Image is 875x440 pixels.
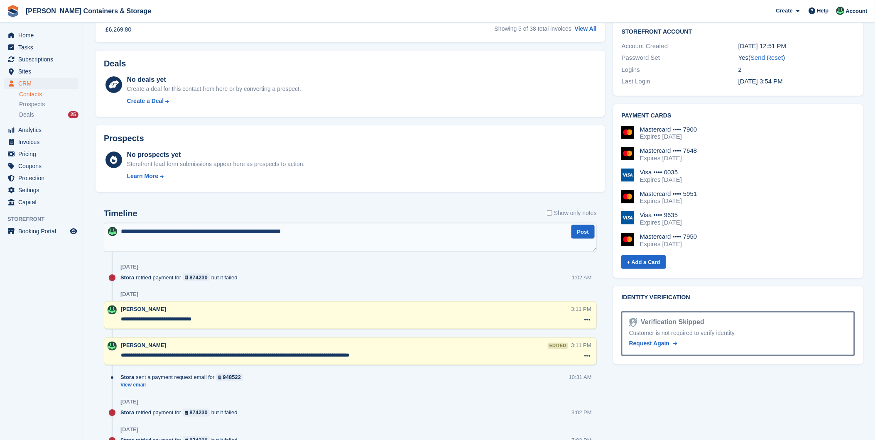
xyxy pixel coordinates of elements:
[4,54,78,65] a: menu
[749,54,785,61] span: ( )
[190,409,208,417] div: 874230
[108,227,117,236] img: Arjun Preetham
[751,54,783,61] a: Send Reset
[547,209,552,218] input: Show only notes
[121,306,166,313] span: [PERSON_NAME]
[120,409,134,417] span: Stora
[19,111,34,119] span: Deals
[120,274,242,281] div: retried payment for but it failed
[120,291,138,298] div: [DATE]
[120,274,134,281] span: Stora
[18,172,68,184] span: Protection
[183,274,210,281] a: 874230
[575,25,597,32] a: View All
[640,219,682,226] div: Expires [DATE]
[4,148,78,160] a: menu
[571,225,595,239] button: Post
[621,233,635,246] img: Mastercard Logo
[640,147,697,154] div: Mastercard •••• 7648
[4,29,78,41] a: menu
[127,150,305,160] div: No prospects yet
[640,154,697,162] div: Expires [DATE]
[19,100,78,109] a: Prospects
[120,374,247,381] div: sent a payment request email for
[19,100,45,108] span: Prospects
[776,7,793,15] span: Create
[7,215,83,223] span: Storefront
[18,184,68,196] span: Settings
[18,196,68,208] span: Capital
[4,225,78,237] a: menu
[738,78,783,85] time: 2023-07-13 14:54:16 UTC
[18,54,68,65] span: Subscriptions
[4,136,78,148] a: menu
[18,124,68,136] span: Analytics
[621,211,635,225] img: Visa Logo
[18,66,68,77] span: Sites
[105,25,131,34] div: £6,269.80
[223,374,241,381] div: 948522
[18,160,68,172] span: Coupons
[18,42,68,53] span: Tasks
[104,209,137,218] h2: Timeline
[640,233,697,240] div: Mastercard •••• 7950
[548,343,568,349] div: edited
[622,77,738,86] div: Last Login
[127,85,301,93] div: Create a deal for this contact from here or by converting a prospect.
[120,399,138,406] div: [DATE]
[4,124,78,136] a: menu
[127,160,305,169] div: Storefront lead form submissions appear here as prospects to action.
[571,342,591,350] div: 3:11 PM
[4,172,78,184] a: menu
[4,78,78,89] a: menu
[846,7,868,15] span: Account
[18,148,68,160] span: Pricing
[216,374,243,381] a: 948522
[571,306,591,313] div: 3:11 PM
[629,318,637,327] img: Identity Verification Ready
[622,42,738,51] div: Account Created
[127,97,164,105] div: Create a Deal
[120,427,138,433] div: [DATE]
[120,374,134,381] span: Stora
[621,169,635,182] img: Visa Logo
[18,136,68,148] span: Invoices
[4,66,78,77] a: menu
[640,126,697,133] div: Mastercard •••• 7900
[621,126,635,139] img: Mastercard Logo
[4,42,78,53] a: menu
[108,342,117,351] img: Arjun Preetham
[817,7,829,15] span: Help
[569,374,592,381] div: 10:31 AM
[4,184,78,196] a: menu
[738,65,855,75] div: 2
[622,65,738,75] div: Logins
[104,59,126,68] h2: Deals
[120,409,242,417] div: retried payment for but it failed
[640,190,697,198] div: Mastercard •••• 5951
[4,196,78,208] a: menu
[738,53,855,63] div: Yes
[572,274,592,281] div: 1:02 AM
[18,78,68,89] span: CRM
[640,211,682,219] div: Visa •••• 9635
[68,111,78,118] div: 25
[69,226,78,236] a: Preview store
[495,25,571,32] span: Showing 5 of 38 total invoices
[621,255,666,269] a: + Add a Card
[640,133,697,140] div: Expires [DATE]
[183,409,210,417] a: 874230
[22,4,154,18] a: [PERSON_NAME] Containers & Storage
[127,172,158,181] div: Learn More
[621,147,635,160] img: Mastercard Logo
[190,274,208,281] div: 874230
[108,306,117,315] img: Arjun Preetham
[18,29,68,41] span: Home
[622,53,738,63] div: Password Set
[127,172,305,181] a: Learn More
[640,240,697,248] div: Expires [DATE]
[629,340,670,347] span: Request Again
[121,342,166,349] span: [PERSON_NAME]
[622,112,855,119] h2: Payment cards
[637,318,704,328] div: Verification Skipped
